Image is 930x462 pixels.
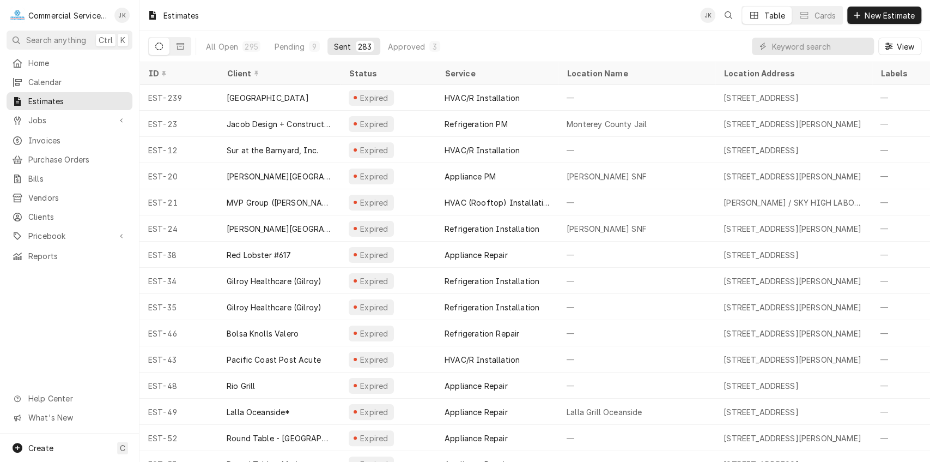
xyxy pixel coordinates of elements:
div: Refrigeration Installation [445,302,539,313]
span: Search anything [26,34,86,46]
button: Open search [720,7,737,24]
div: Expired [358,145,390,156]
div: — [558,242,715,268]
span: Estimates [28,95,127,107]
div: [STREET_ADDRESS] [724,249,799,261]
div: Commercial Service Co. [28,10,108,21]
span: Reports [28,250,127,262]
span: Jobs [28,115,111,126]
a: Bills [7,170,132,188]
div: EST-43 [139,346,218,373]
div: JK [114,8,130,23]
div: Jacob Design + Construction [227,118,331,130]
div: Refrigeration Installation [445,275,539,287]
div: Pending [275,41,305,52]
a: Go to What's New [7,409,132,427]
div: MVP Group ([PERSON_NAME]) [227,197,331,208]
div: Sent [334,41,351,52]
div: EST-38 [139,242,218,268]
div: EST-239 [139,85,218,111]
div: [STREET_ADDRESS][PERSON_NAME] [724,328,861,339]
div: [STREET_ADDRESS][PERSON_NAME] [724,433,861,444]
a: Estimates [7,92,132,110]
div: HVAC/R Installation [445,354,520,365]
div: [STREET_ADDRESS] [724,406,799,418]
div: C [10,8,25,23]
div: — [558,346,715,373]
button: Search anythingCtrlK [7,31,132,50]
div: EST-23 [139,111,218,137]
span: Help Center [28,393,126,404]
div: EST-24 [139,215,218,242]
input: Keyword search [771,38,868,55]
div: EST-20 [139,163,218,189]
a: Go to Pricebook [7,227,132,245]
div: Client [227,68,329,79]
div: Appliance Repair [445,380,508,392]
a: Vendors [7,189,132,207]
div: EST-49 [139,399,218,425]
div: EST-21 [139,189,218,215]
div: [PERSON_NAME] SNF [567,223,647,235]
div: EST-52 [139,425,218,451]
a: Go to Help Center [7,389,132,407]
div: HVAC (Rooftop) Installation [445,197,549,208]
div: — [558,373,715,399]
span: New Estimate [862,10,917,21]
div: Location Name [567,68,704,79]
div: Commercial Service Co.'s Avatar [10,8,25,23]
div: EST-35 [139,294,218,320]
div: Expired [358,275,390,287]
div: — [558,320,715,346]
span: Invoices [28,135,127,146]
span: Home [28,57,127,69]
div: Monterey County Jail [567,118,647,130]
div: Expired [358,328,390,339]
div: EST-12 [139,137,218,163]
div: Location Address [724,68,861,79]
a: Invoices [7,131,132,149]
div: [STREET_ADDRESS][PERSON_NAME] [724,354,861,365]
div: 283 [358,41,372,52]
div: Status [349,68,425,79]
span: Calendar [28,76,127,88]
div: [STREET_ADDRESS][PERSON_NAME] [724,223,861,235]
span: K [120,34,125,46]
div: [STREET_ADDRESS][PERSON_NAME] [724,171,861,182]
div: Red Lobster #617 [227,249,291,261]
div: ID [148,68,207,79]
div: Rio Grill [227,380,255,392]
div: All Open [206,41,238,52]
button: View [878,38,921,55]
button: New Estimate [847,7,921,24]
div: EST-34 [139,268,218,294]
span: Clients [28,211,127,223]
div: Refrigeration Repair [445,328,519,339]
div: JK [700,8,715,23]
div: Gilroy Healthcare (Gilroy) [227,275,321,287]
div: Expired [358,197,390,208]
div: Expired [358,380,390,392]
span: Pricebook [28,230,111,242]
div: Expired [358,118,390,130]
div: [PERSON_NAME] / SKY HIGH LABOR [PERSON_NAME] M [STREET_ADDRESS][PERSON_NAME] [724,197,863,208]
div: HVAC/R Installation [445,92,520,104]
div: Table [764,10,785,21]
a: Reports [7,247,132,265]
div: Round Table - [GEOGRAPHIC_DATA] [227,433,331,444]
div: — [558,137,715,163]
div: Appliance Repair [445,249,508,261]
div: [STREET_ADDRESS][PERSON_NAME] [724,275,861,287]
div: Expired [358,92,390,104]
div: Expired [358,302,390,313]
div: — [558,189,715,215]
div: 3 [431,41,438,52]
a: Purchase Orders [7,151,132,169]
div: [PERSON_NAME][GEOGRAPHIC_DATA] [227,223,331,235]
div: John Key's Avatar [114,8,130,23]
div: Cards [814,10,836,21]
div: Lalla Oceanside* [227,406,290,418]
span: C [120,442,125,454]
div: EST-48 [139,373,218,399]
div: Appliance Repair [445,406,508,418]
